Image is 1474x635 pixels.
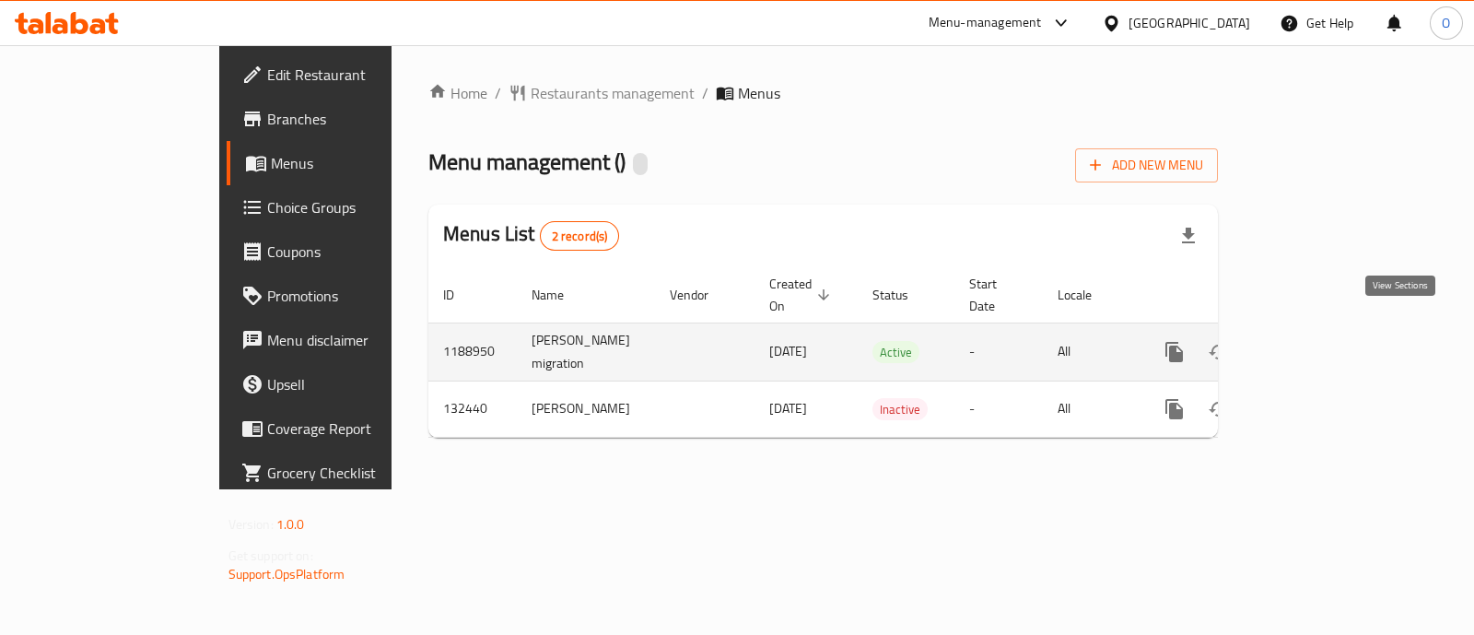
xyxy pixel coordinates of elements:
[228,562,345,586] a: Support.OpsPlatform
[540,221,620,251] div: Total records count
[1166,214,1211,258] div: Export file
[227,185,465,229] a: Choice Groups
[428,381,517,437] td: 132440
[1043,323,1138,381] td: All
[769,273,836,317] span: Created On
[1058,284,1116,306] span: Locale
[228,512,274,536] span: Version:
[872,284,932,306] span: Status
[509,82,695,104] a: Restaurants management
[227,451,465,495] a: Grocery Checklist
[769,396,807,420] span: [DATE]
[954,381,1043,437] td: -
[517,381,655,437] td: [PERSON_NAME]
[443,284,478,306] span: ID
[267,196,450,218] span: Choice Groups
[769,339,807,363] span: [DATE]
[271,152,450,174] span: Menus
[267,241,450,263] span: Coupons
[267,417,450,440] span: Coverage Report
[531,82,695,104] span: Restaurants management
[1197,387,1241,431] button: Change Status
[738,82,780,104] span: Menus
[1197,330,1241,374] button: Change Status
[1152,387,1197,431] button: more
[872,398,928,420] div: Inactive
[670,284,732,306] span: Vendor
[1075,148,1218,182] button: Add New Menu
[1129,13,1250,33] div: [GEOGRAPHIC_DATA]
[872,399,928,420] span: Inactive
[872,342,919,363] span: Active
[1090,154,1203,177] span: Add New Menu
[1152,330,1197,374] button: more
[702,82,708,104] li: /
[227,362,465,406] a: Upsell
[227,406,465,451] a: Coverage Report
[227,141,465,185] a: Menus
[267,462,450,484] span: Grocery Checklist
[1138,267,1344,323] th: Actions
[227,53,465,97] a: Edit Restaurant
[929,12,1042,34] div: Menu-management
[517,323,655,381] td: [PERSON_NAME] migration
[541,228,619,245] span: 2 record(s)
[872,341,919,363] div: Active
[1442,13,1450,33] span: O
[267,108,450,130] span: Branches
[969,273,1021,317] span: Start Date
[267,373,450,395] span: Upsell
[428,267,1344,438] table: enhanced table
[227,274,465,318] a: Promotions
[532,284,588,306] span: Name
[954,323,1043,381] td: -
[443,220,619,251] h2: Menus List
[227,97,465,141] a: Branches
[267,64,450,86] span: Edit Restaurant
[428,141,626,182] span: Menu management ( )
[228,544,313,568] span: Get support on:
[227,318,465,362] a: Menu disclaimer
[227,229,465,274] a: Coupons
[495,82,501,104] li: /
[428,323,517,381] td: 1188950
[276,512,305,536] span: 1.0.0
[267,285,450,307] span: Promotions
[267,329,450,351] span: Menu disclaimer
[428,82,1218,104] nav: breadcrumb
[1043,381,1138,437] td: All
